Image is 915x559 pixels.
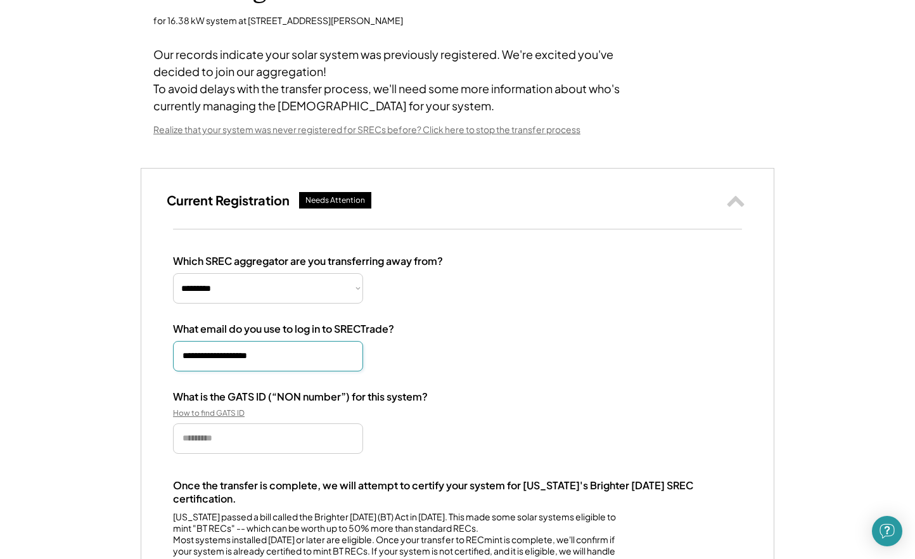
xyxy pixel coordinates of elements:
[173,390,428,404] div: What is the GATS ID (“NON number”) for this system?
[305,195,365,206] div: Needs Attention
[173,408,300,418] div: How to find GATS ID
[167,192,290,209] h3: Current Registration
[173,323,394,336] div: What email do you use to log in to SRECTrade?
[173,255,443,268] div: Which SREC aggregator are you transferring away from?
[153,15,403,27] div: for 16.38 kW system at [STREET_ADDRESS][PERSON_NAME]
[872,516,902,546] div: Open Intercom Messenger
[153,46,660,114] div: Our records indicate your solar system was previously registered. We're excited you've decided to...
[153,124,580,136] div: Realize that your system was never registered for SRECs before? Click here to stop the transfer p...
[173,479,742,506] div: Once the transfer is complete, we will attempt to certify your system for [US_STATE]'s Brighter [...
